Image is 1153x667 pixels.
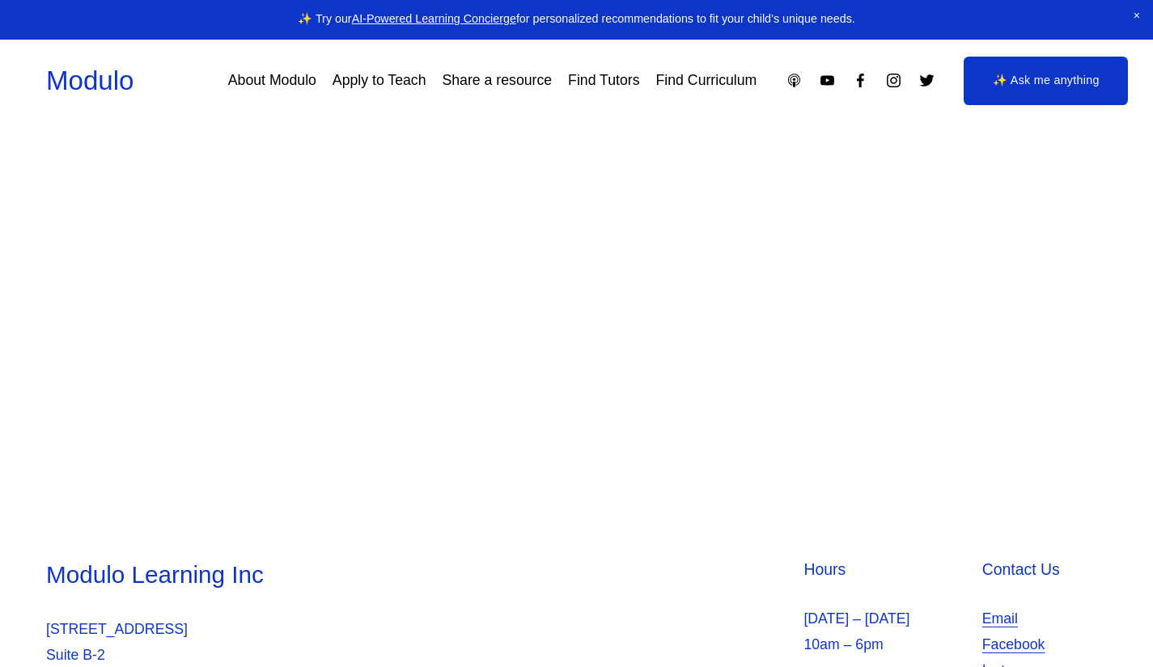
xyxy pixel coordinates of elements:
[885,72,902,89] a: Instagram
[228,66,316,95] a: About Modulo
[46,65,134,95] a: Modulo
[918,72,935,89] a: Twitter
[964,57,1128,105] a: ✨ Ask me anything
[803,559,973,580] h4: Hours
[982,559,1107,580] h4: Contact Us
[819,72,836,89] a: YouTube
[352,12,516,25] a: AI-Powered Learning Concierge
[982,606,1018,632] a: Email
[852,72,869,89] a: Facebook
[568,66,639,95] a: Find Tutors
[656,66,757,95] a: Find Curriculum
[803,606,973,658] p: [DATE] – [DATE] 10am – 6pm
[333,66,426,95] a: Apply to Teach
[442,66,552,95] a: Share a resource
[786,72,803,89] a: Apple Podcasts
[46,559,572,591] h3: Modulo Learning Inc
[982,632,1045,658] a: Facebook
